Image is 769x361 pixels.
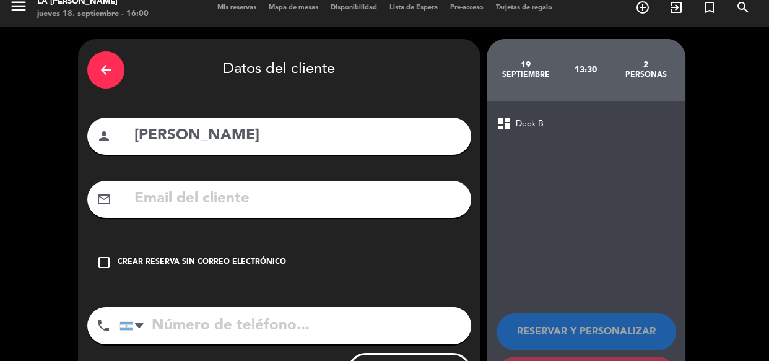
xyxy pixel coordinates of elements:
[119,307,471,344] input: Número de teléfono...
[263,4,324,11] span: Mapa de mesas
[133,186,462,212] input: Email del cliente
[120,308,149,344] div: Argentina: +54
[87,48,471,92] div: Datos del cliente
[37,8,149,20] div: jueves 18. septiembre - 16:00
[118,256,286,269] div: Crear reserva sin correo electrónico
[496,70,556,80] div: septiembre
[211,4,263,11] span: Mis reservas
[444,4,490,11] span: Pre-acceso
[490,4,558,11] span: Tarjetas de regalo
[97,255,111,270] i: check_box_outline_blank
[383,4,444,11] span: Lista de Espera
[555,48,615,92] div: 13:30
[615,60,676,70] div: 2
[497,313,676,350] button: RESERVAR Y PERSONALIZAR
[133,123,462,149] input: Nombre del cliente
[97,192,111,207] i: mail_outline
[496,60,556,70] div: 19
[615,70,676,80] div: personas
[324,4,383,11] span: Disponibilidad
[497,116,511,131] span: dashboard
[97,129,111,144] i: person
[516,117,544,131] span: Deck B
[98,63,113,77] i: arrow_back
[96,318,111,333] i: phone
